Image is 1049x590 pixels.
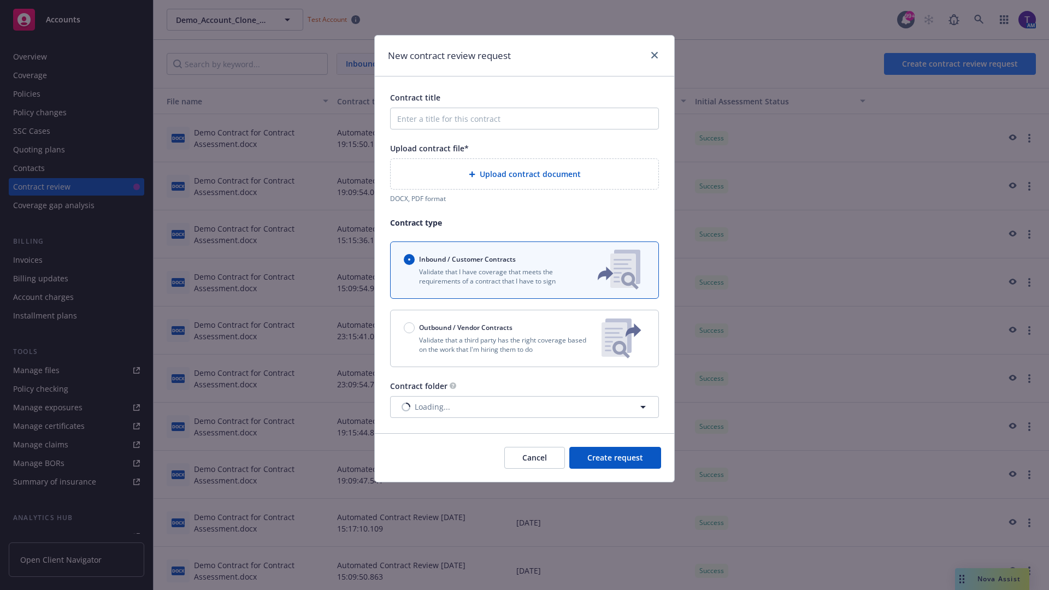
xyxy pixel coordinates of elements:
[390,143,469,154] span: Upload contract file*
[522,452,547,463] span: Cancel
[419,323,512,332] span: Outbound / Vendor Contracts
[390,241,659,299] button: Inbound / Customer ContractsValidate that I have coverage that meets the requirements of a contra...
[390,158,659,190] div: Upload contract document
[390,194,659,203] div: DOCX, PDF format
[390,381,447,391] span: Contract folder
[569,447,661,469] button: Create request
[390,108,659,129] input: Enter a title for this contract
[415,401,450,412] span: Loading...
[390,92,440,103] span: Contract title
[390,310,659,367] button: Outbound / Vendor ContractsValidate that a third party has the right coverage based on the work t...
[480,168,581,180] span: Upload contract document
[404,267,580,286] p: Validate that I have coverage that meets the requirements of a contract that I have to sign
[587,452,643,463] span: Create request
[390,217,659,228] p: Contract type
[404,322,415,333] input: Outbound / Vendor Contracts
[504,447,565,469] button: Cancel
[648,49,661,62] a: close
[404,254,415,265] input: Inbound / Customer Contracts
[390,396,659,418] button: Loading...
[404,335,593,354] p: Validate that a third party has the right coverage based on the work that I'm hiring them to do
[388,49,511,63] h1: New contract review request
[419,255,516,264] span: Inbound / Customer Contracts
